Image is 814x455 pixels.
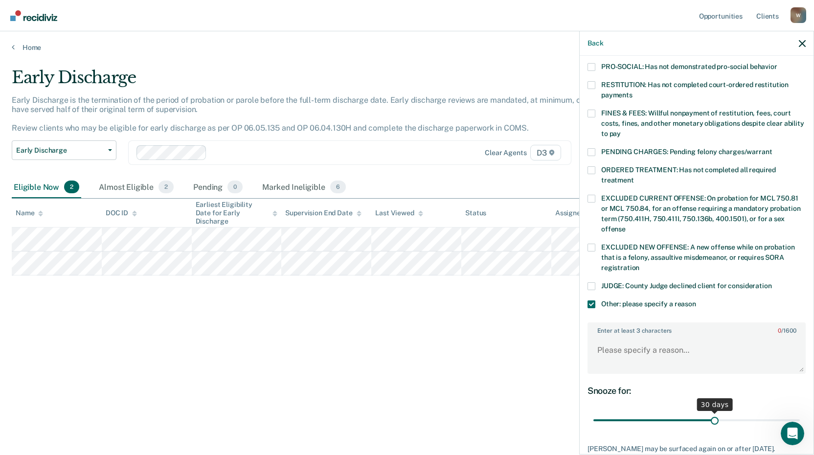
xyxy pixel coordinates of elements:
div: [PERSON_NAME] may be surfaced again on or after [DATE]. [588,445,806,453]
span: 0 [778,327,781,334]
div: Snooze for: [588,386,806,396]
a: Home [12,43,802,52]
span: EXCLUDED NEW OFFENSE: A new offense while on probation that is a felony, assaultive misdemeanor, ... [601,243,794,272]
button: Profile dropdown button [791,7,806,23]
div: 30 days [697,398,733,411]
span: 6 [330,181,346,193]
span: 2 [158,181,174,193]
div: Pending [191,177,245,198]
span: EXCLUDED CURRENT OFFENSE: On probation for MCL 750.81 or MCL 750.84, for an offense requiring a m... [601,194,800,233]
div: Marked Ineligible [260,177,348,198]
div: Name [16,209,43,217]
span: PENDING CHARGES: Pending felony charges/warrant [601,148,772,156]
span: / 1600 [778,327,796,334]
span: 0 [227,181,243,193]
img: Recidiviz [10,10,57,21]
div: Early Discharge [12,68,622,95]
span: FINES & FEES: Willful nonpayment of restitution, fees, court costs, fines, and other monetary obl... [601,109,804,137]
div: DOC ID [106,209,137,217]
button: Back [588,39,603,47]
span: JUDGE: County Judge declined client for consideration [601,282,772,290]
div: Earliest Eligibility Date for Early Discharge [196,201,278,225]
p: Early Discharge is the termination of the period of probation or parole before the full-term disc... [12,95,619,133]
span: Other: please specify a reason [601,300,696,308]
div: Clear agents [485,149,526,157]
iframe: Intercom live chat [781,422,804,445]
div: Last Viewed [375,209,423,217]
span: ORDERED TREATMENT: Has not completed all required treatment [601,166,776,184]
div: Almost Eligible [97,177,176,198]
div: W [791,7,806,23]
span: RESTITUTION: Has not completed court-ordered restitution payments [601,81,789,99]
span: PRO-SOCIAL: Has not demonstrated pro-social behavior [601,63,777,70]
div: Supervision End Date [285,209,361,217]
label: Enter at least 3 characters [588,323,805,334]
span: Early Discharge [16,146,104,155]
div: Eligible Now [12,177,81,198]
span: D3 [530,145,561,160]
div: Status [465,209,486,217]
span: 2 [64,181,79,193]
div: Assigned to [555,209,601,217]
